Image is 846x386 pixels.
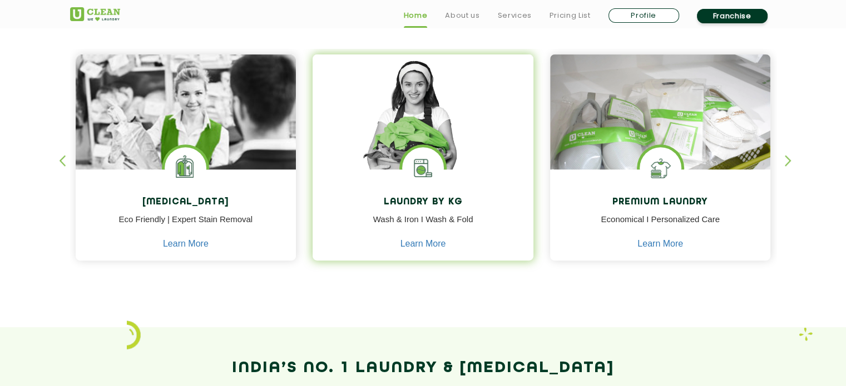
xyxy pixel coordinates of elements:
h4: Premium Laundry [558,197,763,208]
img: a girl with laundry basket [313,54,533,201]
img: UClean Laundry and Dry Cleaning [70,7,120,21]
p: Economical I Personalized Care [558,213,763,238]
a: About us [445,9,479,22]
p: Wash & Iron I Wash & Fold [321,213,525,238]
img: Laundry Services near me [165,147,206,189]
h4: Laundry by Kg [321,197,525,208]
a: Learn More [400,239,446,249]
img: laundry washing machine [402,147,444,189]
a: Franchise [697,9,768,23]
a: Profile [608,8,679,23]
img: Laundry wash and iron [799,327,813,341]
img: icon_2.png [127,320,141,349]
img: Shoes Cleaning [640,147,681,189]
a: Learn More [637,239,683,249]
p: Eco Friendly | Expert Stain Removal [84,213,288,238]
img: Drycleaners near me [76,54,296,232]
a: Pricing List [550,9,591,22]
a: Home [404,9,428,22]
a: Learn More [163,239,209,249]
img: laundry done shoes and clothes [550,54,771,201]
a: Services [497,9,531,22]
h4: [MEDICAL_DATA] [84,197,288,208]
